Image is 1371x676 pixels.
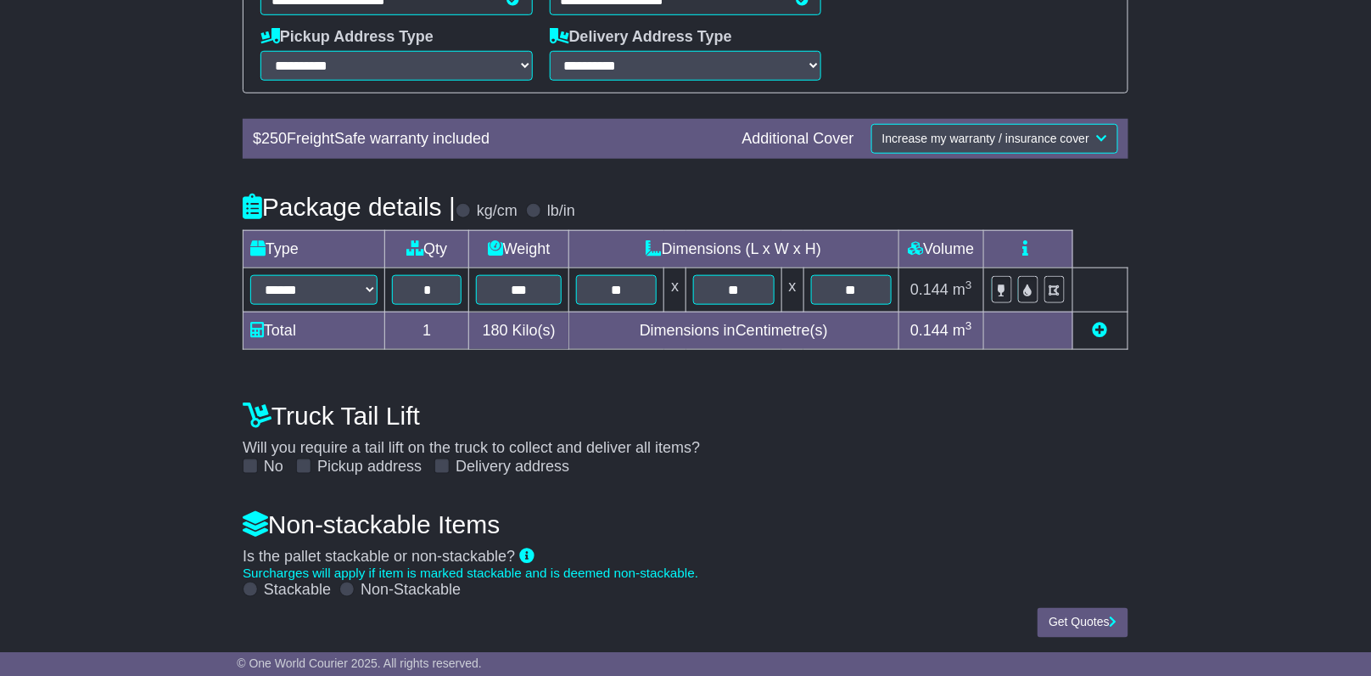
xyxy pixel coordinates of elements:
td: 1 [385,312,469,349]
div: Additional Cover [734,130,863,149]
button: Increase my warranty / insurance cover [871,124,1118,154]
sup: 3 [965,319,972,332]
label: kg/cm [477,202,518,221]
span: Is the pallet stackable or non-stackable? [243,548,515,565]
label: No [264,458,283,476]
button: Get Quotes [1038,608,1128,638]
td: Dimensions (L x W x H) [569,230,899,268]
label: Non-Stackable [361,581,461,600]
label: Delivery address [456,458,569,476]
sup: 3 [965,279,972,291]
div: Surcharges will apply if item is marked stackable and is deemed non-stackable. [243,566,1128,581]
div: $ FreightSafe warranty included [244,130,734,149]
td: x [781,268,803,312]
a: Add new item [1093,322,1108,339]
label: Pickup Address Type [260,28,434,47]
span: 180 [483,322,508,339]
td: x [664,268,686,312]
td: Qty [385,230,469,268]
h4: Package details | [243,193,456,221]
td: Weight [469,230,569,268]
span: m [953,322,972,339]
span: © One World Courier 2025. All rights reserved. [237,656,482,670]
label: Stackable [264,581,331,600]
label: Delivery Address Type [550,28,732,47]
div: Will you require a tail lift on the truck to collect and deliver all items? [234,393,1137,476]
span: 0.144 [910,322,949,339]
h4: Truck Tail Lift [243,402,1128,430]
span: 0.144 [910,281,949,298]
td: Dimensions in Centimetre(s) [569,312,899,349]
span: 250 [261,130,287,147]
td: Type [243,230,385,268]
td: Kilo(s) [469,312,569,349]
label: Pickup address [317,458,422,476]
td: Total [243,312,385,349]
span: Increase my warranty / insurance cover [882,132,1089,145]
span: m [953,281,972,298]
label: lb/in [547,202,575,221]
td: Volume [898,230,983,268]
h4: Non-stackable Items [243,510,1128,538]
